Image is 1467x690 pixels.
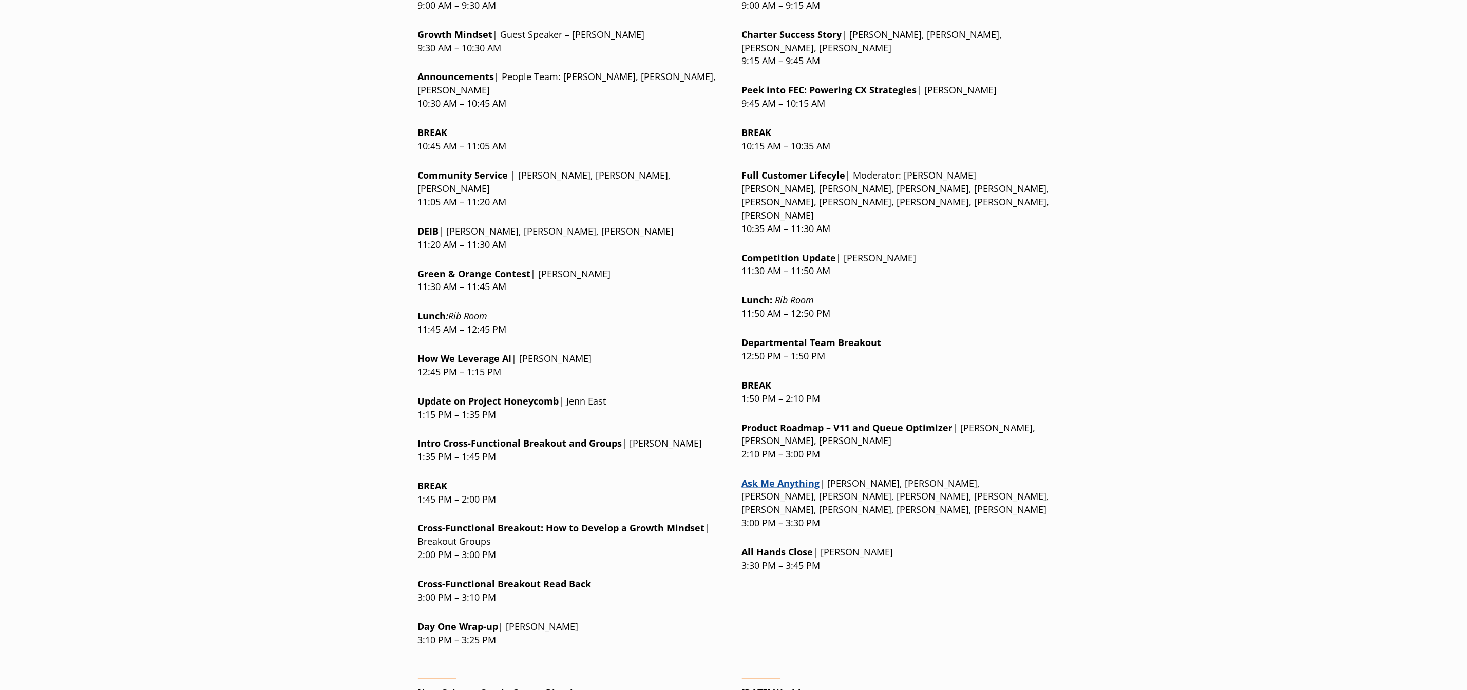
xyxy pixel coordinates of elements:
strong: Update on Project Honeycomb [418,395,559,407]
p: | [PERSON_NAME], [PERSON_NAME], [PERSON_NAME] 2:10 PM – 3:00 PM [742,421,1050,462]
p: 12:50 PM – 1:50 PM [742,336,1050,363]
strong: Cross-Functional Breakou [418,578,537,590]
strong: How We Leverage AI [418,352,512,365]
strong: Community Service [418,169,508,181]
strong: BREAK [742,126,772,139]
strong: Full Customer Lifecyle [742,169,846,181]
strong: Announcements [418,70,494,83]
em: : [446,310,449,322]
strong: : [742,294,773,306]
strong: BREAK [418,480,448,492]
p: | Jenn East 1:15 PM – 1:35 PM [418,395,726,421]
em: Rib Room [775,294,814,306]
strong: Product Roadmap – V11 and Queue Optimizer [742,421,953,434]
strong: All Hands Close [742,546,813,559]
strong: Lunch [742,294,770,306]
p: | [PERSON_NAME] 1:35 PM – 1:45 PM [418,437,726,464]
strong: BREAK [418,126,448,139]
p: | [PERSON_NAME] 3:10 PM – 3:25 PM [418,621,726,647]
p: | [PERSON_NAME], [PERSON_NAME], [PERSON_NAME] 11:05 AM – 11:20 AM [418,169,726,209]
p: | [PERSON_NAME] 12:45 PM – 1:15 PM [418,352,726,379]
strong: Day One Wrap-up [418,621,499,633]
a: Link opens in a new window [742,477,820,490]
p: 1:50 PM – 2:10 PM [742,379,1050,406]
em: Rib Room [449,310,488,322]
p: | [PERSON_NAME] 11:30 AM – 11:50 AM [742,252,1050,278]
strong: ow to Develop a Growth Mindset [554,522,705,534]
strong: Competition Update [742,252,836,264]
strong: Green & Orange Contest [418,267,531,280]
p: 10:45 AM – 11:05 AM [418,126,726,153]
p: | [PERSON_NAME], [PERSON_NAME], [PERSON_NAME], [PERSON_NAME] 9:15 AM – 9:45 AM [742,28,1050,68]
p: 10:15 AM – 10:35 AM [742,126,1050,153]
p: 11:50 AM – 12:50 PM [742,294,1050,320]
p: | [PERSON_NAME] 9:45 AM – 10:15 AM [742,84,1050,110]
strong: Intro Cross-Functional Breakout and Groups [418,437,622,450]
p: | Guest Speaker – [PERSON_NAME] 9:30 AM – 10:30 AM [418,28,726,55]
strong: Lunch [418,310,449,322]
strong: t Read Back [418,578,592,590]
p: | Breakout Groups 2:00 PM – 3:00 PM [418,522,726,562]
p: | [PERSON_NAME], [PERSON_NAME], [PERSON_NAME], [PERSON_NAME], [PERSON_NAME], [PERSON_NAME], [PERS... [742,477,1050,531]
strong: Departmental Team Breakout [742,336,882,349]
p: 1:45 PM – 2:00 PM [418,480,726,507]
strong: Growth Mindset [418,28,493,41]
strong: Cross-Functional Breakout: H [418,522,705,534]
p: | People Team: [PERSON_NAME], [PERSON_NAME], [PERSON_NAME] 10:30 AM – 10:45 AM [418,70,726,110]
p: | [PERSON_NAME] 11:30 AM – 11:45 AM [418,267,726,294]
p: | Moderator: [PERSON_NAME] [PERSON_NAME], [PERSON_NAME], [PERSON_NAME], [PERSON_NAME], [PERSON_NA... [742,169,1050,236]
p: | [PERSON_NAME] 3:30 PM – 3:45 PM [742,546,1050,573]
strong: Peek into FEC: Powering CX Strategies [742,84,917,96]
p: 3:00 PM – 3:10 PM [418,578,726,605]
strong: BREAK [742,379,772,391]
p: | [PERSON_NAME], [PERSON_NAME], [PERSON_NAME] 11:20 AM – 11:30 AM [418,225,726,252]
strong: DEIB [418,225,439,237]
strong: Charter Success Story [742,28,842,41]
p: 11:45 AM – 12:45 PM [418,310,726,336]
